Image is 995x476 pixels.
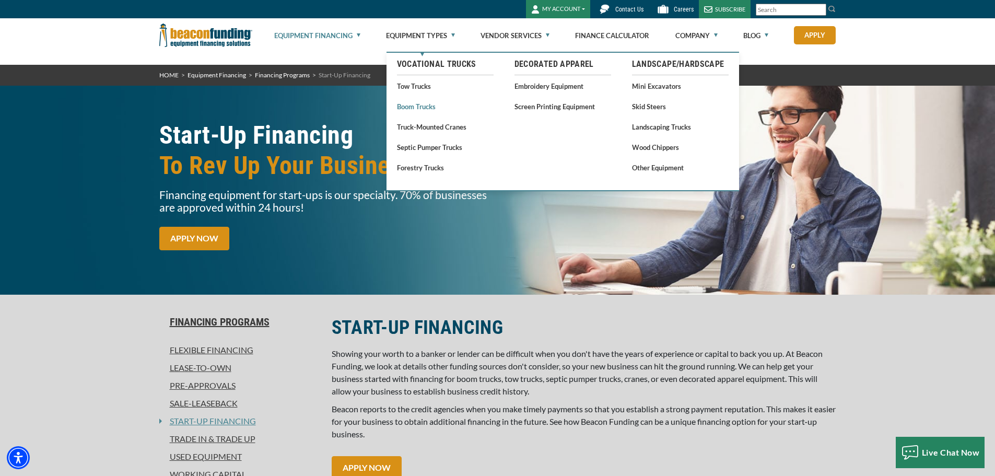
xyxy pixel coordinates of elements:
[159,397,319,410] a: Sale-Leaseback
[514,100,611,113] a: Screen Printing Equipment
[828,5,836,13] img: Search
[397,79,494,92] a: Tow Trucks
[159,71,179,79] a: HOME
[632,141,729,154] a: Wood Chippers
[397,100,494,113] a: Boom Trucks
[319,71,370,79] span: Start-Up Financing
[794,26,836,44] a: Apply
[615,6,643,13] span: Contact Us
[575,19,649,52] a: Finance Calculator
[632,79,729,92] a: Mini Excavators
[159,120,491,181] h1: Start-Up Financing
[514,79,611,92] a: Embroidery Equipment
[159,450,319,463] a: Used Equipment
[159,379,319,392] a: Pre-approvals
[896,437,985,468] button: Live Chat Now
[632,58,729,71] a: Landscape/Hardscape
[397,120,494,133] a: Truck-Mounted Cranes
[743,19,768,52] a: Blog
[255,71,310,79] a: Financing Programs
[632,120,729,133] a: Landscaping Trucks
[159,362,319,374] a: Lease-To-Own
[332,349,823,396] span: Showing your worth to a banker or lender can be difficult when you don't have the years of experi...
[815,6,824,14] a: Clear search text
[7,446,30,469] div: Accessibility Menu
[159,344,319,356] a: Flexible Financing
[159,18,252,52] img: Beacon Funding Corporation logo
[159,433,319,445] a: Trade In & Trade Up
[274,19,360,52] a: Equipment Financing
[481,19,549,52] a: Vendor Services
[756,4,826,16] input: Search
[162,415,256,427] a: Start-Up Financing
[386,19,455,52] a: Equipment Types
[397,141,494,154] a: Septic Pumper Trucks
[397,161,494,174] a: Forestry Trucks
[188,71,246,79] a: Equipment Financing
[332,404,836,439] span: Beacon reports to the credit agencies when you make timely payments so that you establish a stron...
[922,447,980,457] span: Live Chat Now
[632,100,729,113] a: Skid Steers
[632,161,729,174] a: Other Equipment
[674,6,694,13] span: Careers
[159,189,491,214] p: Financing equipment for start-ups is our specialty. 70% of businesses are approved within 24 hours!
[514,58,611,71] a: Decorated Apparel
[159,316,319,328] a: Financing Programs
[159,150,491,181] span: To Rev Up Your Business
[397,58,494,71] a: Vocational Trucks
[159,227,229,250] a: APPLY NOW
[332,316,836,340] h2: START-UP FINANCING
[675,19,718,52] a: Company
